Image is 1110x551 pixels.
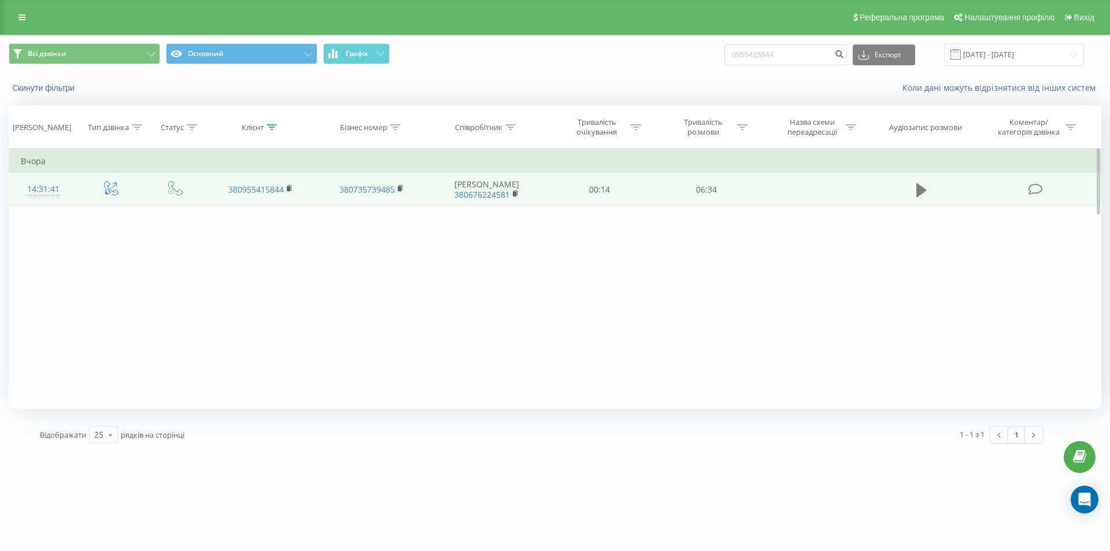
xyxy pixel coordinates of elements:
button: Всі дзвінки [9,43,160,64]
a: 380735739485 [339,184,395,195]
span: Реферальна програма [860,13,945,22]
div: 25 [94,429,103,441]
div: [PERSON_NAME] [13,123,71,132]
button: Скинути фільтри [9,83,80,93]
div: Коментар/категорія дзвінка [995,117,1063,137]
div: Співробітник [455,123,502,132]
td: [PERSON_NAME] [427,173,546,206]
a: 1 [1008,427,1025,443]
span: рядків на сторінці [121,430,184,440]
div: Бізнес номер [340,123,387,132]
div: Тип дзвінка [88,123,129,132]
button: Основний [166,43,317,64]
td: 06:34 [653,173,759,206]
td: 00:14 [546,173,653,206]
span: Вихід [1074,13,1094,22]
div: Клієнт [242,123,264,132]
td: Вчора [9,150,1101,173]
div: Тривалість розмови [672,117,734,137]
div: 14:31:41 [21,178,66,201]
button: Графік [323,43,390,64]
a: 380676224581 [454,189,510,200]
span: Налаштування профілю [964,13,1054,22]
div: Аудіозапис розмови [889,123,962,132]
button: Експорт [853,45,915,65]
div: Тривалість очікування [566,117,628,137]
span: Всі дзвінки [28,49,66,58]
div: Статус [161,123,184,132]
div: Open Intercom Messenger [1071,486,1098,513]
span: Графік [346,50,368,58]
span: Відображати [40,430,86,440]
a: 380955415844 [228,184,284,195]
a: Коли дані можуть відрізнятися вiд інших систем [902,82,1101,93]
div: 1 - 1 з 1 [960,428,985,440]
input: Пошук за номером [724,45,847,65]
div: Назва схеми переадресації [781,117,843,137]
